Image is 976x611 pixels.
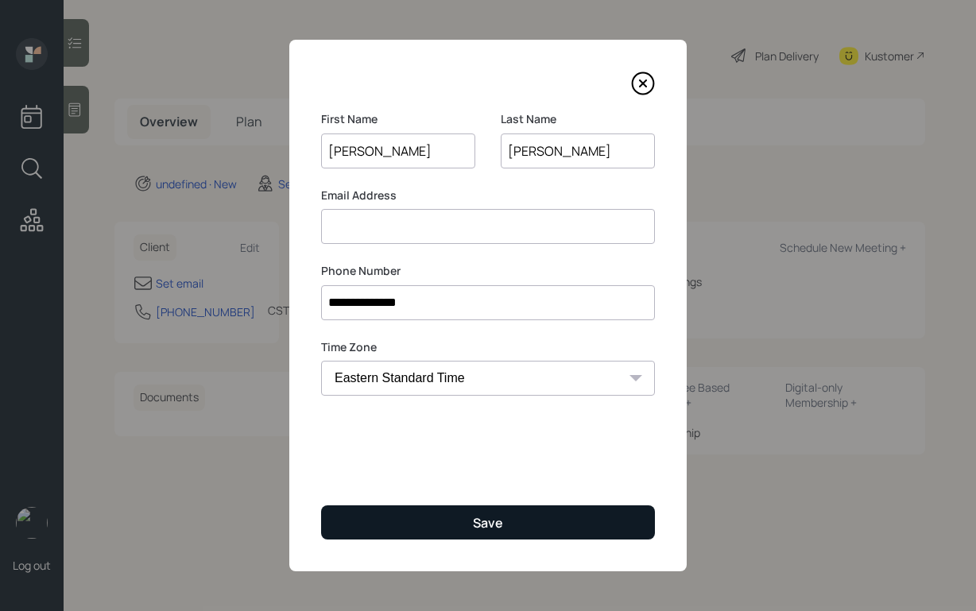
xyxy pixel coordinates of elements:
[501,111,655,127] label: Last Name
[321,188,655,203] label: Email Address
[473,514,503,532] div: Save
[321,263,655,279] label: Phone Number
[321,111,475,127] label: First Name
[321,339,655,355] label: Time Zone
[321,505,655,539] button: Save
